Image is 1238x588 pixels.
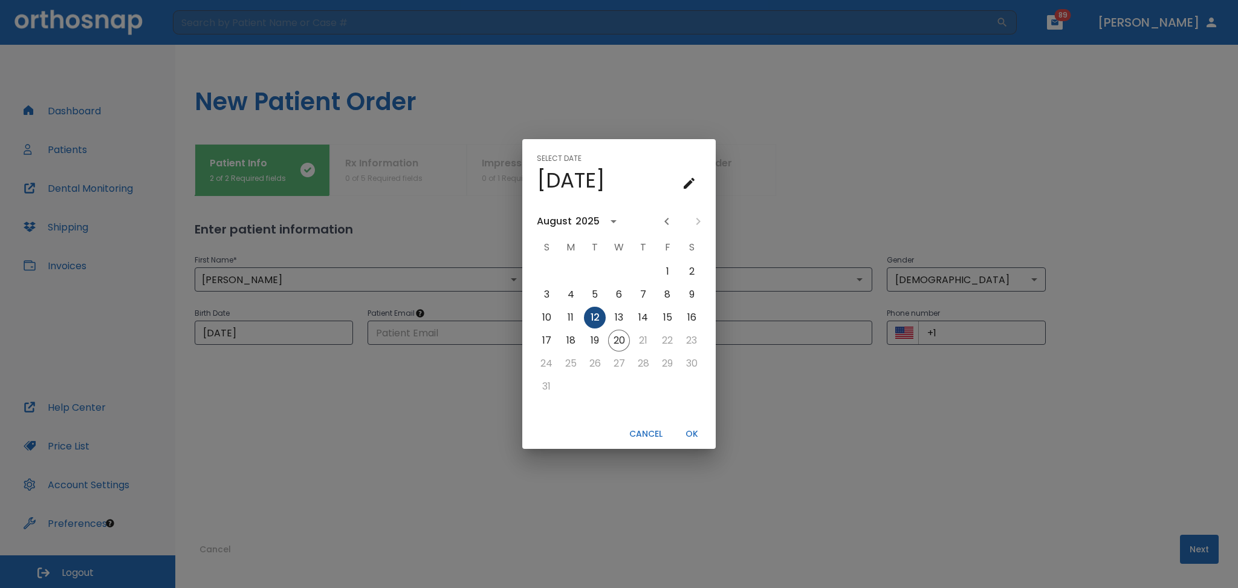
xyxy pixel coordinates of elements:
[584,307,606,328] button: Aug 12, 2025
[560,330,582,351] button: Aug 18, 2025
[608,307,630,328] button: Aug 13, 2025
[584,235,606,260] span: T
[656,284,678,305] button: Aug 8, 2025
[536,330,557,351] button: Aug 17, 2025
[560,284,582,305] button: Aug 4, 2025
[537,168,605,193] h4: [DATE]
[624,424,667,444] button: Cancel
[681,307,702,328] button: Aug 16, 2025
[537,214,572,229] div: August
[536,284,557,305] button: Aug 3, 2025
[677,171,701,195] button: calendar view is open, go to text input view
[656,307,678,328] button: Aug 15, 2025
[603,211,624,232] button: calendar view is open, switch to year view
[632,235,654,260] span: T
[560,307,582,328] button: Aug 11, 2025
[584,330,606,351] button: Aug 19, 2025
[681,284,702,305] button: Aug 9, 2025
[681,235,702,260] span: S
[560,235,582,260] span: M
[656,235,678,260] span: F
[632,284,654,305] button: Aug 7, 2025
[575,214,600,229] div: 2025
[672,424,711,444] button: OK
[536,307,557,328] button: Aug 10, 2025
[536,235,557,260] span: S
[681,261,702,283] button: Aug 2, 2025
[632,307,654,328] button: Aug 14, 2025
[537,149,582,168] span: Select date
[656,211,677,232] button: Previous month
[608,235,630,260] span: W
[656,261,678,283] button: Aug 1, 2025
[608,330,630,351] button: Aug 20, 2025
[608,284,630,305] button: Aug 6, 2025
[584,284,606,305] button: Aug 5, 2025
